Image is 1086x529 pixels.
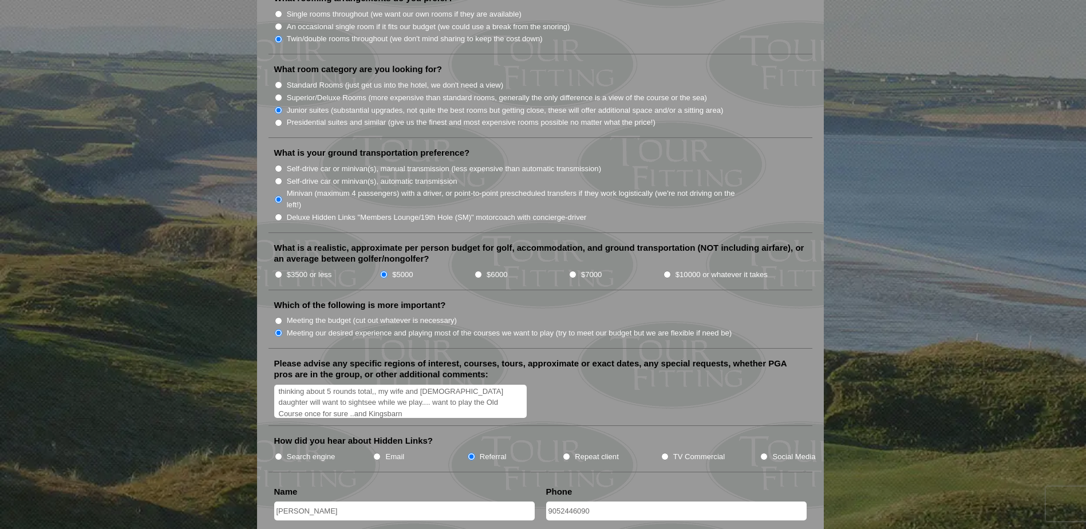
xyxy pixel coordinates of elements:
[287,9,522,20] label: Single rooms throughout (we want our own rooms if they are available)
[274,64,442,75] label: What room category are you looking for?
[676,269,768,281] label: $10000 or whatever it takes
[772,451,815,463] label: Social Media
[274,242,807,264] label: What is a realistic, approximate per person budget for golf, accommodation, and ground transporta...
[385,451,404,463] label: Email
[287,176,457,187] label: Self-drive car or minivan(s), automatic transmission
[287,327,732,339] label: Meeting our desired experience and playing most of the courses we want to play (try to meet our b...
[287,315,457,326] label: Meeting the budget (cut out whatever is necessary)
[392,269,413,281] label: $5000
[287,105,724,116] label: Junior suites (substantial upgrades, not quite the best rooms but getting close, these will offer...
[287,80,504,91] label: Standard Rooms (just get us into the hotel, we don't need a view)
[287,117,655,128] label: Presidential suites and similar (give us the finest and most expensive rooms possible no matter w...
[287,33,543,45] label: Twin/double rooms throughout (we don't mind sharing to keep the cost down)
[274,299,446,311] label: Which of the following is more important?
[287,188,747,210] label: Minivan (maximum 4 passengers) with a driver, or point-to-point prescheduled transfers if they wo...
[487,269,507,281] label: $6000
[287,163,601,175] label: Self-drive car or minivan(s), manual transmission (less expensive than automatic transmission)
[274,435,433,447] label: How did you hear about Hidden Links?
[673,451,725,463] label: TV Commercial
[546,486,572,498] label: Phone
[480,451,507,463] label: Referral
[287,92,707,104] label: Superior/Deluxe Rooms (more expensive than standard rooms, generally the only difference is a vie...
[287,269,332,281] label: $3500 or less
[581,269,602,281] label: $7000
[575,451,619,463] label: Repeat client
[274,147,470,159] label: What is your ground transportation preference?
[287,212,587,223] label: Deluxe Hidden Links "Members Lounge/19th Hole (SM)" motorcoach with concierge-driver
[287,451,335,463] label: Search engine
[274,486,298,498] label: Name
[274,358,807,380] label: Please advise any specific regions of interest, courses, tours, approximate or exact dates, any s...
[287,21,570,33] label: An occasional single room if it fits our budget (we could use a break from the snoring)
